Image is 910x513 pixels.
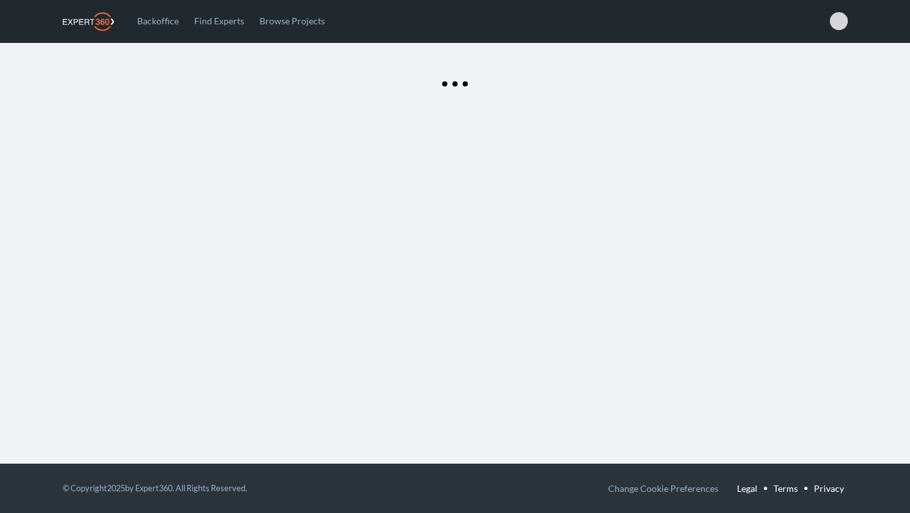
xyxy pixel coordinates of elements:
span: Esmeralda [830,12,848,30]
small: © Copyright 2025 by Expert360. All Rights Reserved. [63,483,247,493]
a: Legal [737,480,757,497]
button: Change Cookie Preferences [608,480,718,497]
img: Expert360 [63,12,114,31]
a: Privacy [814,480,844,497]
a: Terms [773,480,798,497]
